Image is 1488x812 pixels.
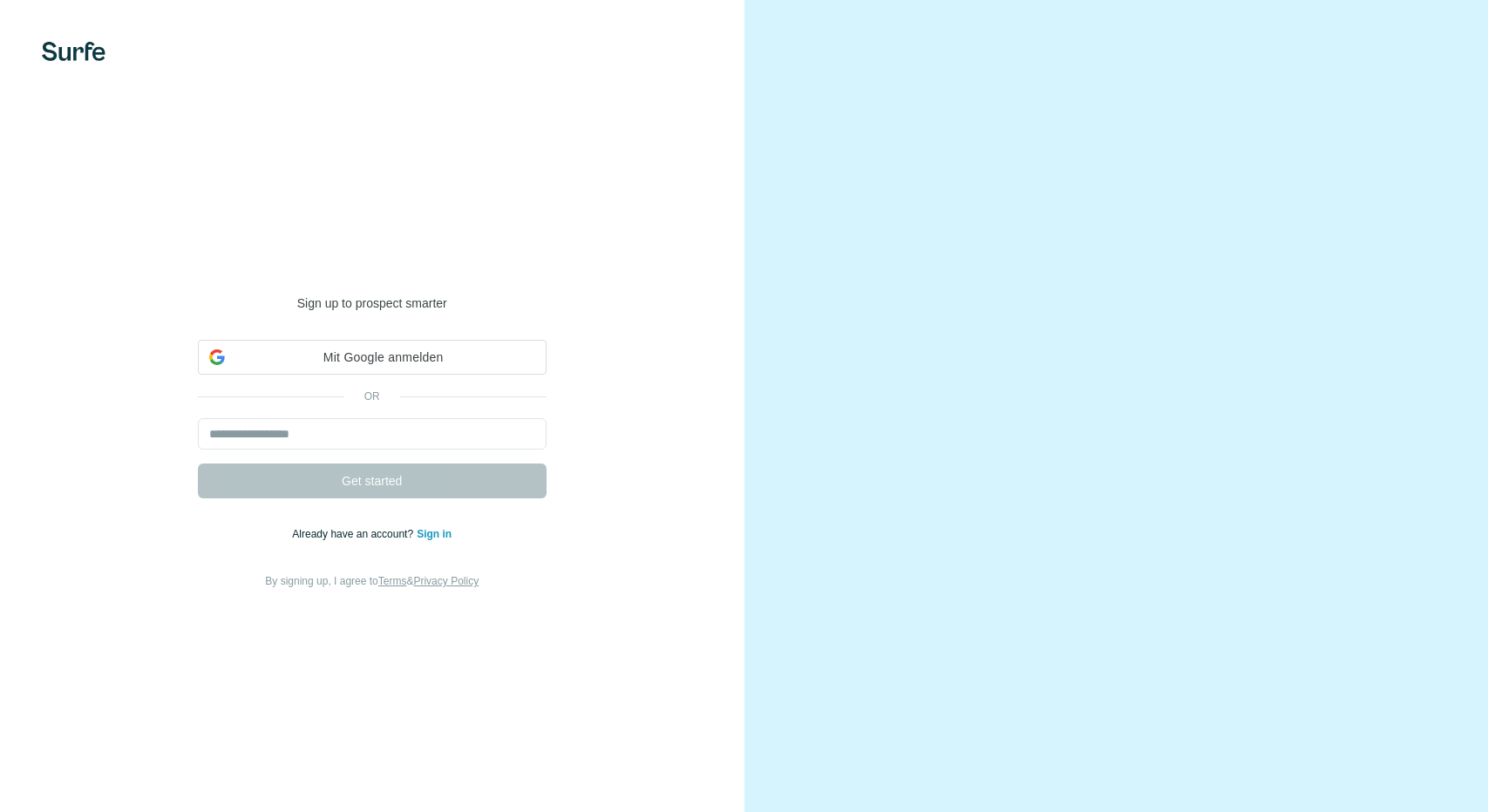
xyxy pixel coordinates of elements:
[42,42,105,61] img: Surfe's logo
[232,348,535,367] span: Mit Google anmelden
[413,575,479,587] a: Privacy Policy
[198,294,547,312] p: Sign up to prospect smarter
[417,528,452,540] a: Sign in
[378,575,407,587] a: Terms
[265,575,479,587] span: By signing up, I agree to &
[292,528,417,540] span: Already have an account?
[198,221,547,291] h1: Welcome to [GEOGRAPHIC_DATA]
[198,340,547,375] div: Mit Google anmelden
[189,373,555,411] iframe: Schaltfläche „Über Google anmelden“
